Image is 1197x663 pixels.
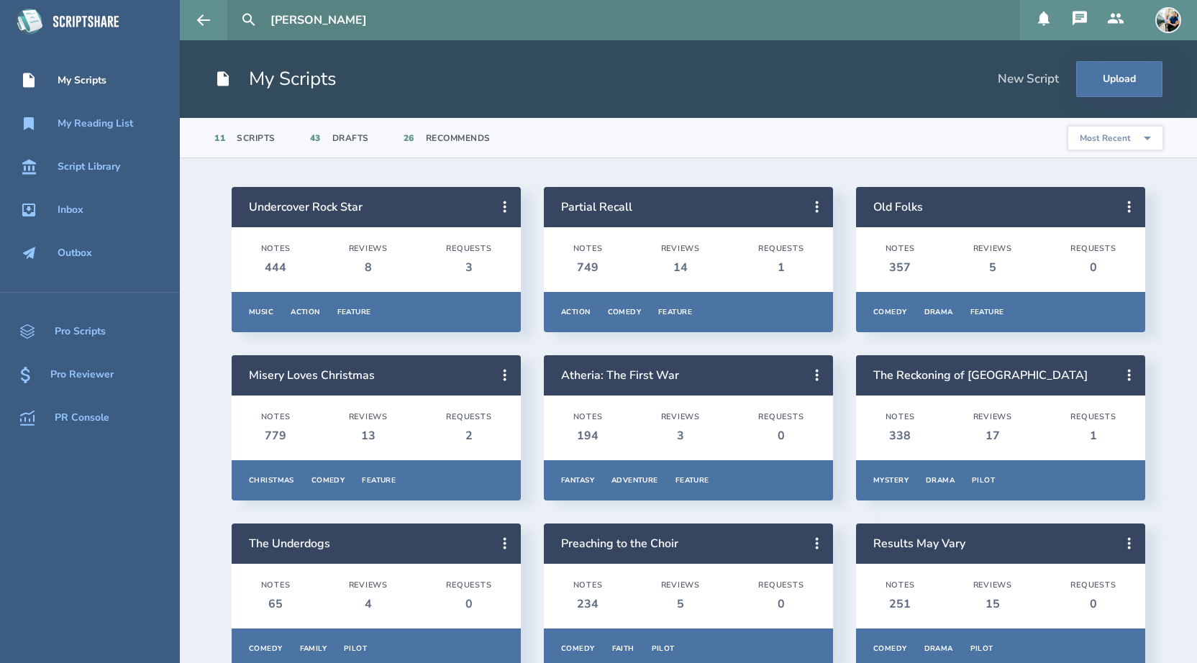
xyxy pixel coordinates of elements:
[886,428,915,444] div: 338
[758,260,804,275] div: 1
[1070,596,1116,612] div: 0
[446,596,491,612] div: 0
[349,428,388,444] div: 13
[652,644,675,654] div: Pilot
[337,307,371,317] div: Feature
[311,475,345,485] div: Comedy
[249,475,294,485] div: Christmas
[50,369,114,380] div: Pro Reviewer
[58,75,106,86] div: My Scripts
[886,596,915,612] div: 251
[573,260,603,275] div: 749
[291,307,320,317] div: Action
[249,644,283,654] div: Comedy
[332,132,369,144] div: Drafts
[573,412,603,422] div: Notes
[249,536,330,552] a: The Underdogs
[1070,580,1116,590] div: Requests
[608,307,642,317] div: Comedy
[972,475,995,485] div: Pilot
[924,644,953,654] div: Drama
[973,596,1013,612] div: 15
[661,580,701,590] div: Reviews
[873,199,923,215] a: Old Folks
[214,66,337,92] h1: My Scripts
[55,326,106,337] div: Pro Scripts
[873,367,1088,383] a: The Reckoning of [GEOGRAPHIC_DATA]
[261,428,291,444] div: 779
[561,536,678,552] a: Preaching to the Choir
[1070,428,1116,444] div: 1
[573,596,603,612] div: 234
[758,412,804,422] div: Requests
[237,132,276,144] div: Scripts
[561,367,679,383] a: Atheria: The First War
[261,412,291,422] div: Notes
[349,580,388,590] div: Reviews
[58,118,133,129] div: My Reading List
[970,644,993,654] div: Pilot
[1155,7,1181,33] img: user_1673573717-crop.jpg
[758,580,804,590] div: Requests
[886,412,915,422] div: Notes
[658,307,692,317] div: Feature
[249,307,273,317] div: Music
[758,428,804,444] div: 0
[261,580,291,590] div: Notes
[1070,244,1116,254] div: Requests
[1076,61,1162,97] button: Upload
[404,132,414,144] div: 26
[661,428,701,444] div: 3
[873,475,909,485] div: Mystery
[446,244,491,254] div: Requests
[58,161,120,173] div: Script Library
[349,596,388,612] div: 4
[873,307,907,317] div: Comedy
[1070,260,1116,275] div: 0
[970,307,1004,317] div: Feature
[349,260,388,275] div: 8
[661,412,701,422] div: Reviews
[261,244,291,254] div: Notes
[561,475,594,485] div: Fantasy
[58,247,92,259] div: Outbox
[344,644,367,654] div: Pilot
[573,580,603,590] div: Notes
[426,132,491,144] div: Recommends
[973,260,1013,275] div: 5
[446,412,491,422] div: Requests
[973,580,1013,590] div: Reviews
[214,132,225,144] div: 11
[873,536,965,552] a: Results May Vary
[758,596,804,612] div: 0
[926,475,955,485] div: Drama
[612,644,634,654] div: Faith
[886,580,915,590] div: Notes
[561,199,632,215] a: Partial Recall
[675,475,709,485] div: Feature
[573,428,603,444] div: 194
[661,244,701,254] div: Reviews
[873,644,907,654] div: Comedy
[261,260,291,275] div: 444
[973,412,1013,422] div: Reviews
[973,428,1013,444] div: 17
[300,644,327,654] div: Family
[573,244,603,254] div: Notes
[924,307,953,317] div: Drama
[446,260,491,275] div: 3
[758,244,804,254] div: Requests
[446,580,491,590] div: Requests
[1070,412,1116,422] div: Requests
[973,244,1013,254] div: Reviews
[310,132,321,144] div: 43
[349,244,388,254] div: Reviews
[611,475,658,485] div: Adventure
[886,244,915,254] div: Notes
[249,199,363,215] a: Undercover Rock Star
[362,475,396,485] div: Feature
[249,367,375,383] a: Misery Loves Christmas
[661,596,701,612] div: 5
[998,71,1059,87] div: New Script
[561,644,595,654] div: Comedy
